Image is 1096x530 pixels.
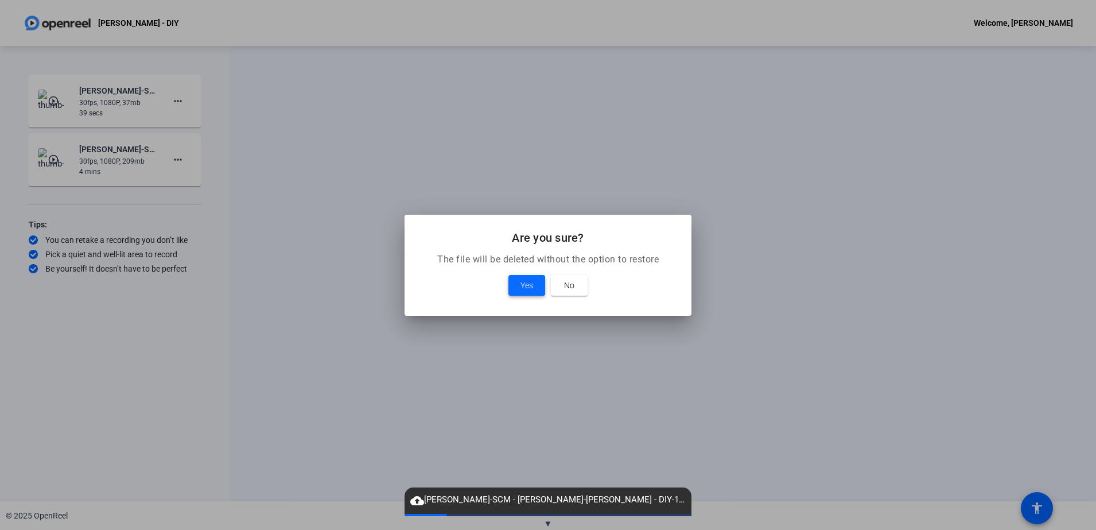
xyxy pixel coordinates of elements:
button: No [551,275,588,296]
button: Yes [508,275,545,296]
span: No [564,278,574,292]
mat-icon: cloud_upload [410,494,424,508]
span: [PERSON_NAME]-SCM - [PERSON_NAME]-[PERSON_NAME] - DIY-1755310584909-webcam [405,493,691,507]
span: ▼ [544,519,553,529]
p: The file will be deleted without the option to restore [418,253,678,266]
span: Yes [520,278,533,292]
h2: Are you sure? [418,229,678,247]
